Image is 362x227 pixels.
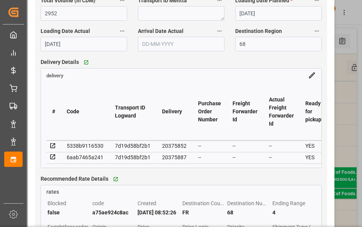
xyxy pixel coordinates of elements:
span: Delivery Details [41,58,79,66]
div: -- [233,141,257,150]
a: rates [41,185,321,196]
span: Destination Region [235,27,282,35]
div: Created [138,199,180,208]
div: 7d19d58bf2b1 [115,153,151,162]
th: Freight Forwarder Id [227,83,263,140]
div: 6aab7465a241 [67,153,103,162]
div: false [48,208,90,217]
span: Loading Date Actual [41,27,90,35]
th: Delivery [156,83,192,140]
th: Transport ID Logward [109,83,156,140]
th: Actual Freight Forwarder Id [263,83,300,140]
th: # [46,83,61,140]
th: Code [61,83,109,140]
div: code [92,199,134,208]
input: DD-MM-YYYY [41,37,127,51]
div: Destination Country Code [182,199,224,208]
div: Ending Range [272,199,314,208]
div: a75ae924c8ac [92,208,134,217]
div: Blocked [48,199,90,208]
div: -- [198,153,221,162]
div: YES [305,153,321,162]
div: -- [198,141,221,150]
button: Destination Region [312,26,322,36]
div: 20375887 [162,153,187,162]
div: YES [305,141,321,150]
div: [DATE] 08:52:26 [138,208,180,217]
th: Ready for pickup [300,83,327,140]
a: delivery [46,72,63,78]
div: 7d19d58bf2b1 [115,141,151,150]
div: 68 [227,208,269,217]
th: Purchase Order Number [192,83,227,140]
div: FR [182,208,224,217]
div: 4 [272,208,314,217]
div: Destination Number [227,199,269,208]
div: -- [233,153,257,162]
button: Arrival Date Actual [215,26,224,36]
input: DD-MM-YYYY [138,37,224,51]
div: 5338b9116530 [67,141,103,150]
div: -- [269,153,294,162]
div: 20375852 [162,141,187,150]
input: DD-MM-YYYY [235,6,322,21]
button: Loading Date Actual [117,26,127,36]
span: Arrival Date Actual [138,27,183,35]
span: Recommended Rate Details [41,175,108,183]
span: rates [46,189,59,195]
div: -- [269,141,294,150]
